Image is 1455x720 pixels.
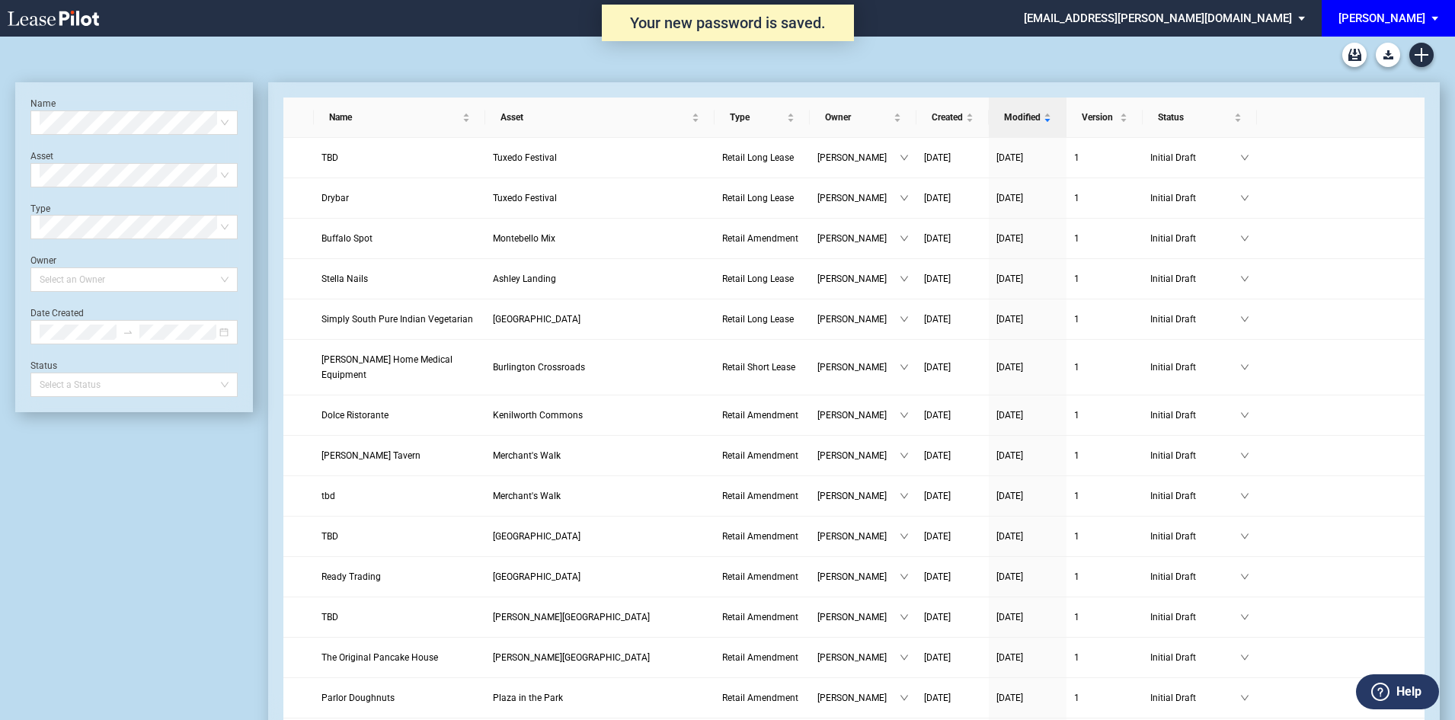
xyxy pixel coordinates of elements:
span: Park Place [493,314,580,325]
a: 1 [1074,650,1135,665]
span: down [900,194,909,203]
a: [DATE] [996,360,1059,375]
span: Status [1158,110,1231,125]
span: [DATE] [996,652,1023,663]
a: [DATE] [996,312,1059,327]
a: 1 [1074,150,1135,165]
span: down [1240,491,1249,501]
span: swap-right [123,327,133,338]
span: Trenholm Plaza [493,652,650,663]
span: [DATE] [924,362,951,373]
button: Help [1356,674,1439,709]
a: [DATE] [996,690,1059,706]
th: Version [1066,98,1143,138]
span: share-alt [1355,363,1366,373]
a: Stella Nails [321,271,478,286]
span: [PERSON_NAME] [817,448,900,463]
div: [PERSON_NAME] [1338,11,1425,25]
a: Simply South Pure Indian Vegetarian [321,312,478,327]
a: 1 [1074,360,1135,375]
span: [DATE] [996,491,1023,501]
span: down [1240,363,1249,372]
span: down [1240,693,1249,702]
a: Dolce Ristorante [321,408,478,423]
label: Date Created [30,308,84,318]
span: Initial Draft [1150,529,1240,544]
span: tbd [321,491,335,501]
span: [DATE] [996,571,1023,582]
a: Retail Long Lease [722,271,802,286]
span: share-alt [1355,613,1366,623]
a: Retail Amendment [722,529,802,544]
span: Drybar [321,193,349,203]
a: Parlor Doughnuts [321,690,478,706]
span: download [1335,693,1345,702]
span: Retail Short Lease [722,362,795,373]
span: Kenilworth Commons [493,410,583,421]
span: Tuxedo Festival [493,193,557,203]
span: down [1240,274,1249,283]
a: [DATE] [924,150,981,165]
label: Help [1396,682,1421,702]
a: Retail Long Lease [722,150,802,165]
th: Name [314,98,486,138]
a: Retail Amendment [722,650,802,665]
a: Kenilworth Commons [493,408,707,423]
span: Merchant's Walk [493,450,561,461]
span: [DATE] [924,450,951,461]
a: Retail Amendment [722,408,802,423]
span: Initial Draft [1150,190,1240,206]
span: [PERSON_NAME] [817,408,900,423]
a: [DATE] [996,271,1059,286]
a: Buffalo Spot [321,231,478,246]
span: [DATE] [996,314,1023,325]
span: share-alt [1355,653,1366,664]
a: [DATE] [996,150,1059,165]
span: 1 [1074,274,1079,284]
span: down [900,572,909,581]
a: [DATE] [924,569,981,584]
a: TBD [321,529,478,544]
span: Dolce Ristorante [321,410,389,421]
a: [DATE] [996,408,1059,423]
a: 1 [1074,569,1135,584]
a: Ashley Landing [493,271,707,286]
a: [DATE] [924,650,981,665]
span: share-alt [1355,451,1366,462]
span: The Original Pancake House [321,652,438,663]
span: Initial Draft [1150,150,1240,165]
span: Initial Draft [1150,408,1240,423]
span: [DATE] [996,612,1023,622]
a: [GEOGRAPHIC_DATA] [493,569,707,584]
span: Toco Hills Shopping Center [493,531,580,542]
span: down [1240,613,1249,622]
a: [PERSON_NAME] Tavern [321,448,478,463]
span: share-alt [1355,491,1366,502]
span: [PERSON_NAME] [817,231,900,246]
label: Owner [30,255,56,266]
span: Asset [500,110,689,125]
a: Retail Long Lease [722,312,802,327]
a: TBD [321,610,478,625]
span: Letourneau’s Home Medical Equipment [321,354,452,380]
span: TBD [321,152,338,163]
md-menu: Download Blank Form List [1371,43,1405,67]
span: download [1335,572,1345,581]
label: Asset [30,151,53,162]
span: edit [1316,234,1325,243]
span: [DATE] [996,193,1023,203]
span: share-alt [1355,274,1366,285]
span: down [1240,315,1249,324]
span: [DATE] [996,531,1023,542]
span: TBD [321,531,338,542]
a: Retail Short Lease [722,360,802,375]
span: Modified [1004,110,1041,125]
span: edit [1316,653,1325,662]
a: [DATE] [924,529,981,544]
a: [PERSON_NAME] Home Medical Equipment [321,352,478,382]
a: Tuxedo Festival [493,190,707,206]
span: down [900,653,909,662]
span: Merchant's Walk [493,491,561,501]
span: [DATE] [924,491,951,501]
span: edit [1316,693,1325,702]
